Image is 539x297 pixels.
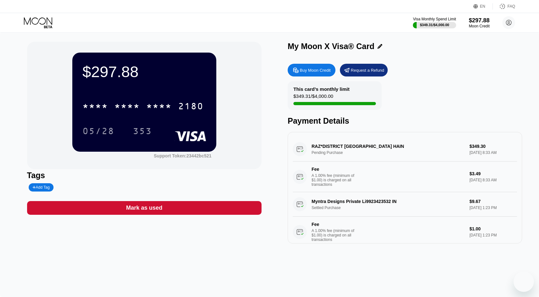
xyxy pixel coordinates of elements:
[493,3,515,10] div: FAQ
[293,217,517,247] div: FeeA 1.00% fee (minimum of $1.00) is charged on all transactions$1.00[DATE] 1:23 PM
[351,68,384,73] div: Request a Refund
[480,4,485,9] div: EN
[470,178,517,182] div: [DATE] 8:33 AM
[469,17,490,24] div: $297.88
[312,173,359,187] div: A 1.00% fee (minimum of $1.00) is charged on all transactions
[470,233,517,237] div: [DATE] 1:23 PM
[78,123,119,139] div: 05/28
[29,183,54,192] div: Add Tag
[288,64,335,76] div: Buy Moon Credit
[340,64,388,76] div: Request a Refund
[27,201,262,215] div: Mark as used
[83,127,114,137] div: 05/28
[83,63,206,81] div: $297.88
[154,153,212,158] div: Support Token: 23442bc521
[413,17,456,28] div: Visa Monthly Spend Limit$349.31/$4,000.00
[413,17,456,21] div: Visa Monthly Spend Limit
[293,86,349,92] div: This card’s monthly limit
[178,102,204,112] div: 2180
[514,272,534,292] iframe: Button to launch messaging window, conversation in progress
[469,24,490,28] div: Moon Credit
[470,226,517,231] div: $1.00
[293,93,333,102] div: $349.31 / $4,000.00
[300,68,331,73] div: Buy Moon Credit
[32,185,50,190] div: Add Tag
[420,23,449,27] div: $349.31 / $4,000.00
[293,162,517,192] div: FeeA 1.00% fee (minimum of $1.00) is charged on all transactions$3.49[DATE] 8:33 AM
[288,116,522,126] div: Payment Details
[128,123,157,139] div: 353
[133,127,152,137] div: 353
[126,204,162,212] div: Mark as used
[470,171,517,176] div: $3.49
[27,171,262,180] div: Tags
[507,4,515,9] div: FAQ
[312,222,356,227] div: Fee
[312,228,359,242] div: A 1.00% fee (minimum of $1.00) is charged on all transactions
[288,42,374,51] div: My Moon X Visa® Card
[473,3,493,10] div: EN
[154,153,212,158] div: Support Token:23442bc521
[469,17,490,28] div: $297.88Moon Credit
[312,167,356,172] div: Fee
